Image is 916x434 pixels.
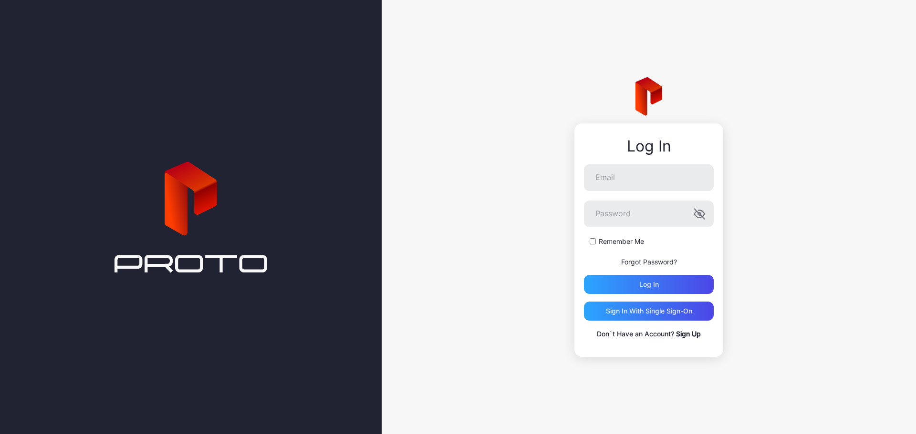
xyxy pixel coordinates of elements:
a: Sign Up [676,330,701,338]
input: Email [584,164,714,191]
div: Log in [639,281,659,288]
button: Sign in With Single Sign-On [584,302,714,321]
div: Log In [584,138,714,155]
label: Remember Me [599,237,644,246]
button: Password [694,208,705,220]
input: Password [584,201,714,227]
a: Forgot Password? [621,258,677,266]
button: Log in [584,275,714,294]
p: Don`t Have an Account? [584,328,714,340]
div: Sign in With Single Sign-On [606,307,692,315]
